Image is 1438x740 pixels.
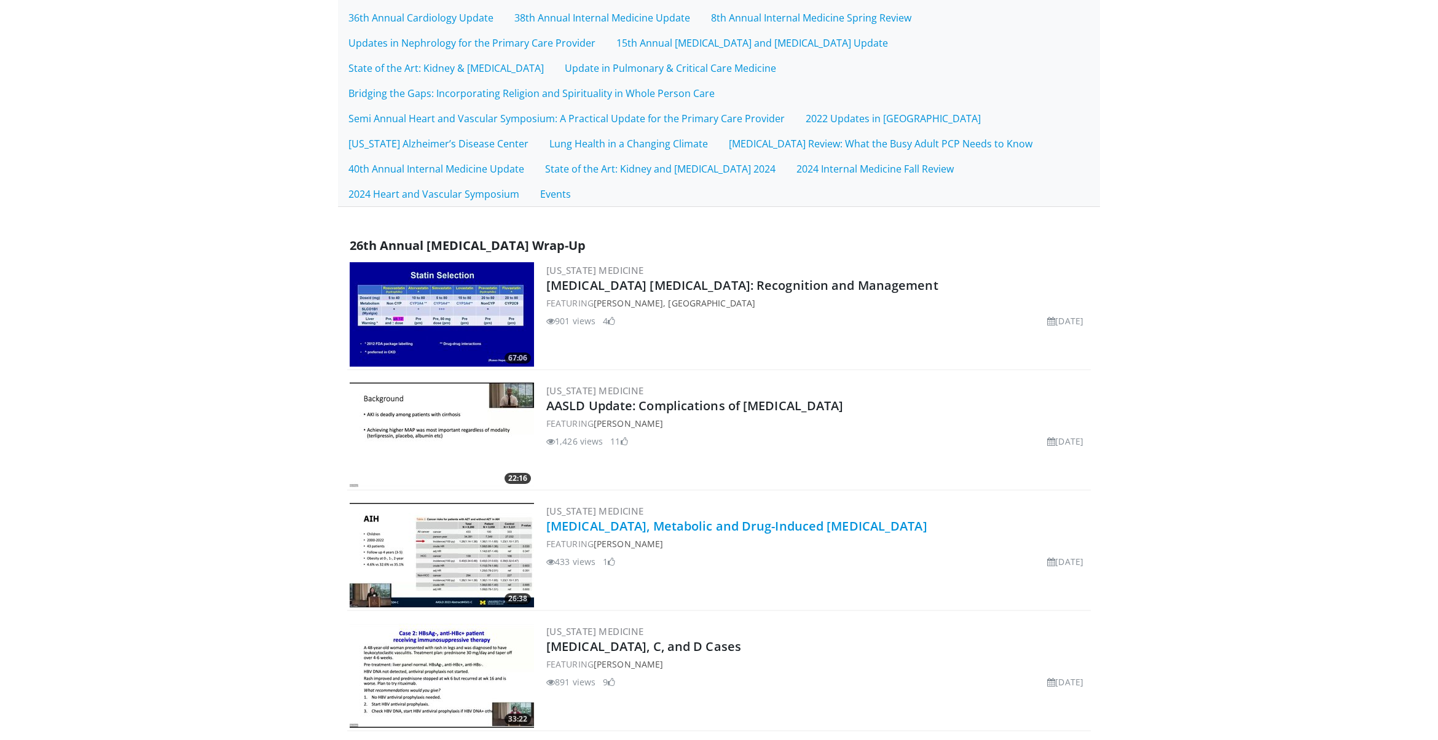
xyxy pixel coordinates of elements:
a: [PERSON_NAME] [594,418,663,429]
div: FEATURING [546,417,1088,430]
a: 67:06 [350,262,534,367]
a: Bridging the Gaps: Incorporating Religion and Spirituality in Whole Person Care [338,80,725,106]
li: 891 views [546,676,595,688]
img: fa1a4d4e-9045-46de-b2eb-42452970afbb.300x170_q85_crop-smart_upscale.jpg [350,262,534,367]
li: [DATE] [1047,435,1083,448]
a: [MEDICAL_DATA] [MEDICAL_DATA]: Recognition and Management [546,277,938,294]
a: [US_STATE] Alzheimer’s Disease Center [338,131,539,157]
li: 11 [610,435,627,448]
a: Lung Health in a Changing Climate [539,131,718,157]
div: FEATURING [546,658,1088,671]
img: d5c15d8a-43bc-42ba-ae2e-6d36a820b330.300x170_q85_crop-smart_upscale.jpg [350,383,534,487]
li: [DATE] [1047,555,1083,568]
span: 26th Annual [MEDICAL_DATA] Wrap-Up [350,237,586,254]
li: [DATE] [1047,676,1083,688]
a: 2024 Heart and Vascular Symposium [338,181,530,207]
a: Updates in Nephrology for the Primary Care Provider [338,30,606,56]
a: [US_STATE] Medicine [546,384,644,397]
a: 15th Annual [MEDICAL_DATA] and [MEDICAL_DATA] Update [606,30,898,56]
a: 40th Annual Internal Medicine Update [338,156,535,182]
a: 38th Annual Internal Medicine Update [504,5,701,31]
li: 433 views [546,555,595,568]
li: 1,426 views [546,435,603,448]
span: 26:38 [505,593,531,604]
a: 8th Annual Internal Medicine Spring Review [701,5,922,31]
a: [US_STATE] Medicine [546,264,644,276]
span: 67:06 [505,352,531,364]
div: FEATURING [546,537,1088,550]
li: [DATE] [1047,314,1083,327]
a: Update in Pulmonary & Critical Care Medicine [554,55,787,81]
a: [US_STATE] Medicine [546,625,644,637]
img: 7855e1f3-4e58-4d41-bbed-7d71b046cc04.300x170_q85_crop-smart_upscale.jpg [350,623,534,728]
a: 2024 Internal Medicine Fall Review [786,156,964,182]
a: State of the Art: Kidney & [MEDICAL_DATA] [338,55,554,81]
li: 9 [603,676,615,688]
span: 33:22 [505,714,531,725]
a: [PERSON_NAME] [594,538,663,550]
a: Events [530,181,581,207]
a: [MEDICAL_DATA], Metabolic and Drug-Induced [MEDICAL_DATA] [546,518,927,534]
a: 22:16 [350,383,534,487]
a: Semi Annual Heart and Vascular Symposium: A Practical Update for the Primary Care Provider [338,106,795,131]
div: FEATURING [546,297,1088,310]
a: [PERSON_NAME], [GEOGRAPHIC_DATA] [594,297,755,309]
a: [PERSON_NAME] [594,658,663,670]
li: 4 [603,314,615,327]
a: [MEDICAL_DATA], C, and D Cases [546,638,741,655]
a: [MEDICAL_DATA] Review: What the Busy Adult PCP Needs to Know [718,131,1043,157]
a: State of the Art: Kidney and [MEDICAL_DATA] 2024 [535,156,786,182]
img: 031eb7e6-8dc0-42d8-be01-a0cf32f62ec6.300x170_q85_crop-smart_upscale.jpg [350,503,534,607]
a: [US_STATE] Medicine [546,505,644,517]
a: AASLD Update: Complications of [MEDICAL_DATA] [546,397,844,414]
span: 22:16 [505,473,531,484]
li: 1 [603,555,615,568]
a: 2022 Updates in [GEOGRAPHIC_DATA] [795,106,991,131]
a: 26:38 [350,503,534,607]
a: 36th Annual Cardiology Update [338,5,504,31]
li: 901 views [546,314,595,327]
a: 33:22 [350,623,534,728]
